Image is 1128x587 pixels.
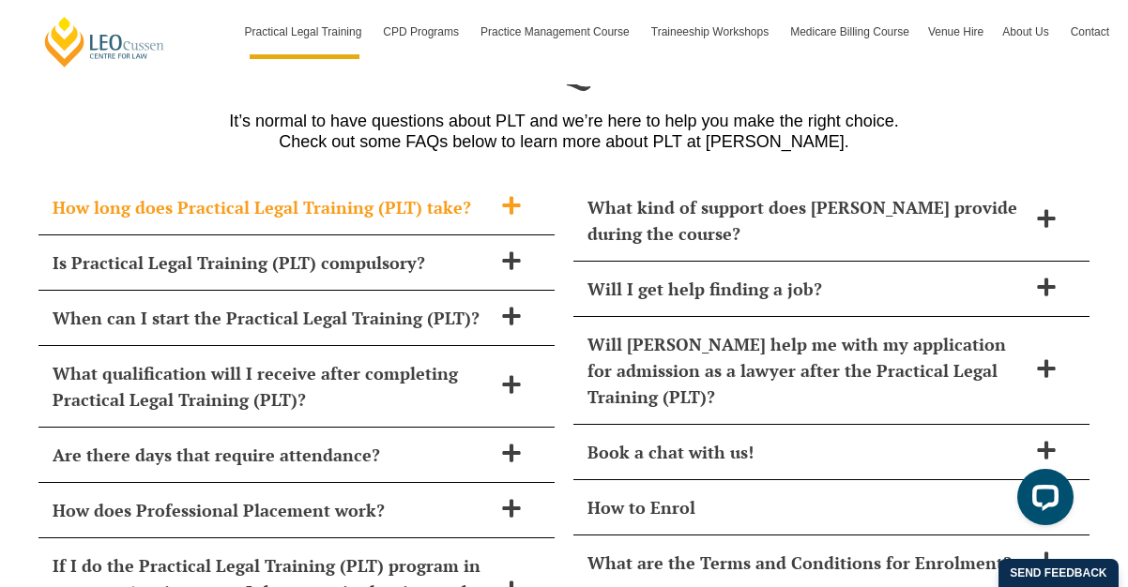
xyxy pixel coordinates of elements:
a: Medicare Billing Course [781,5,919,59]
span: What qualification will I receive after completing Practical Legal Training (PLT)? [53,360,492,413]
span: What are the Terms and Conditions for Enrolment? [587,549,1027,576]
span: How long does Practical Legal Training (PLT) take? [53,194,492,220]
span: How does Professional Placement work? [53,497,492,523]
span: How to Enrol [587,494,1027,520]
span: Will [PERSON_NAME] help me with my application for admission as a lawyer after the Practical Lega... [587,331,1027,410]
h2: FAQ's [29,44,1099,91]
a: Practice Management Course [471,5,642,59]
a: Contact [1061,5,1119,59]
span: When can I start the Practical Legal Training (PLT)? [53,305,492,331]
p: It’s normal to have questions about PLT and we’re here to help you make the right choice. Check o... [29,111,1099,152]
a: Traineeship Workshops [642,5,781,59]
span: Will I get help finding a job? [587,276,1027,302]
a: [PERSON_NAME] Centre for Law [42,15,167,68]
span: Is Practical Legal Training (PLT) compulsory? [53,249,492,276]
a: Practical Legal Training [236,5,374,59]
a: CPD Programs [373,5,471,59]
a: About Us [993,5,1060,59]
span: Are there days that require attendance? [53,442,492,468]
span: What kind of support does [PERSON_NAME] provide during the course? [587,194,1027,247]
span: Book a chat with us! [587,439,1027,465]
a: Venue Hire [919,5,993,59]
iframe: LiveChat chat widget [1002,461,1081,540]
